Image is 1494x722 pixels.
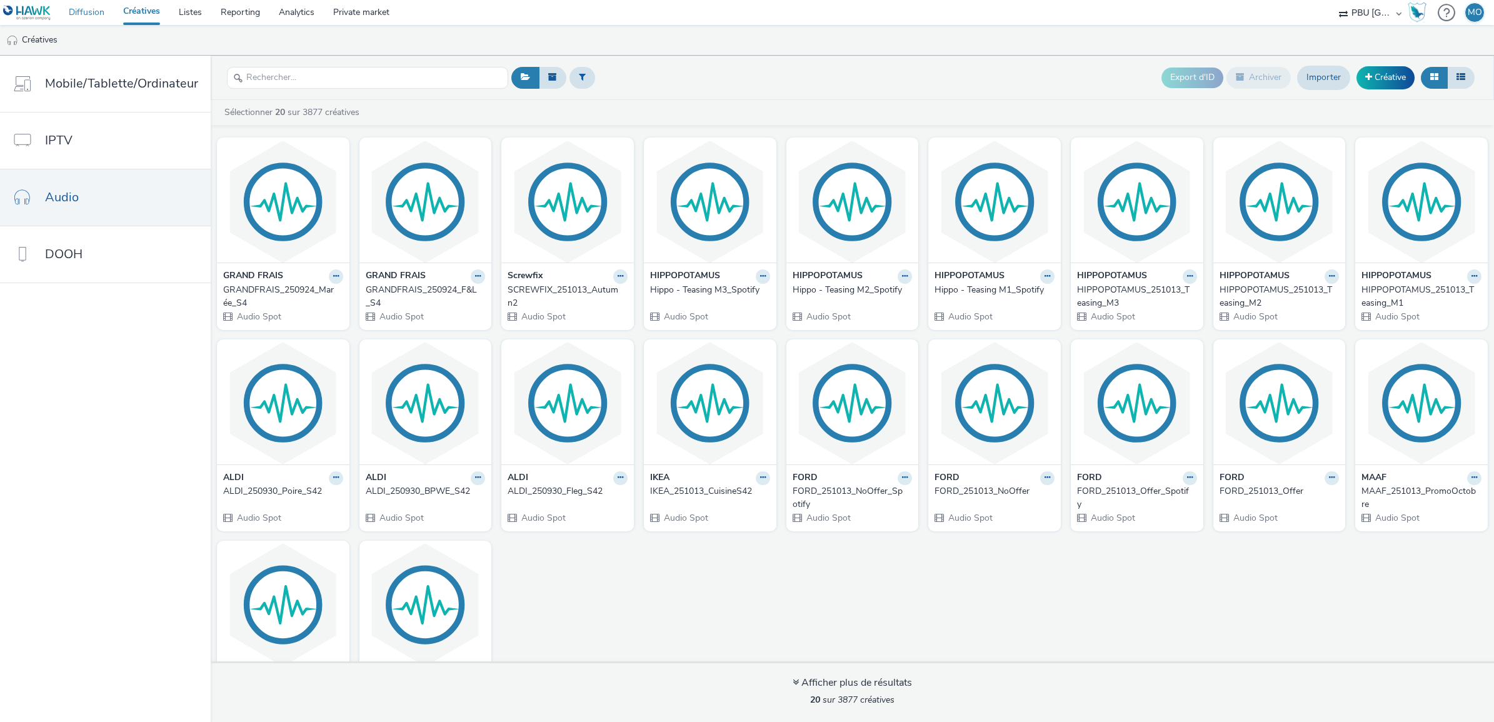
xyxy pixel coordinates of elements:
div: Hippo - Teasing M1_Spotify [935,284,1050,296]
span: Audio Spot [663,512,708,524]
a: IKEA_251013_CuisineS42 [650,485,770,498]
img: HIPPOPOTAMUS_251013_Teasing_M2 visual [1216,141,1343,263]
span: Audio Spot [1374,512,1420,524]
div: ALDI_250930_Poire_S42 [223,485,338,498]
input: Rechercher... [227,67,508,89]
img: Hawk Academy [1408,3,1426,23]
span: Audio Spot [1090,311,1135,323]
a: FORD_251013_NoOffer_Spotify [793,485,913,511]
strong: 20 [810,694,820,706]
div: GRANDFRAIS_250924_F&L_S4 [366,284,481,309]
button: Archiver [1226,67,1291,88]
img: MAAF_251013_PromoOctobre visual [1358,343,1485,464]
div: IKEA_251013_CuisineS42 [650,485,765,498]
span: Audio Spot [663,311,708,323]
span: Audio Spot [378,311,424,323]
strong: FORD [1077,471,1102,486]
img: IKEA_251013_CuisineS42 visual [647,343,773,464]
a: GRANDFRAIS_250924_Marée_S4 [223,284,343,309]
a: Hippo - Teasing M2_Spotify [793,284,913,296]
a: SCREWFIX_251013_Autumn2 [508,284,628,309]
div: Hippo - Teasing M2_Spotify [793,284,908,296]
span: Audio Spot [378,512,424,524]
div: Afficher plus de résultats [793,676,912,690]
span: Audio Spot [1090,512,1135,524]
a: Hippo - Teasing M3_Spotify [650,284,770,296]
span: Audio Spot [1232,512,1278,524]
img: undefined Logo [3,5,51,21]
div: MO [1468,3,1482,22]
strong: GRAND FRAIS [366,269,426,284]
strong: ALDI [508,471,528,486]
div: FORD_251013_Offer [1220,485,1335,498]
div: FORD_251013_Offer_Spotify [1077,485,1192,511]
span: sur 3877 créatives [810,694,895,706]
strong: HIPPOPOTAMUS [793,269,863,284]
strong: 20 [275,106,285,118]
span: Audio Spot [947,311,993,323]
img: FORD_251013_NoOffer_Spotify visual [790,343,916,464]
a: Importer [1297,66,1350,89]
div: ALDI_250930_BPWE_S42 [366,485,481,498]
img: ALDI_250930_BPWE_S42 visual [363,343,489,464]
button: Grille [1421,67,1448,88]
span: Audio Spot [520,311,566,323]
div: GRANDFRAIS_250924_Marée_S4 [223,284,338,309]
strong: HIPPOPOTAMUS [650,269,720,284]
img: ALDI_250930_Bpwe_Ms3_S41 visual [220,544,346,666]
img: HIPPOPOTAMUS_251013_Teasing_M1 visual [1358,141,1485,263]
a: HIPPOPOTAMUS_251013_Teasing_M2 [1220,284,1340,309]
strong: ALDI [366,471,386,486]
span: Mobile/Tablette/Ordinateur [45,74,198,93]
img: GRANDFRAIS_250924_Marée_S4 visual [220,141,346,263]
div: SCREWFIX_251013_Autumn2 [508,284,623,309]
a: Sélectionner sur 3877 créatives [223,106,364,118]
strong: FORD [793,471,818,486]
a: HIPPOPOTAMUS_251013_Teasing_M3 [1077,284,1197,309]
img: FORD_251013_Offer_Spotify visual [1074,343,1200,464]
img: SCREWFIX_251013_Autumn2 visual [504,141,631,263]
a: FORD_251013_Offer [1220,485,1340,498]
strong: FORD [1220,471,1245,486]
img: Hippo - Teasing M2_Spotify visual [790,141,916,263]
strong: IKEA [650,471,669,486]
strong: Screwfix [508,269,543,284]
a: FORD_251013_Offer_Spotify [1077,485,1197,511]
span: Audio Spot [947,512,993,524]
img: FORD_251013_Offer visual [1216,343,1343,464]
span: Audio Spot [1232,311,1278,323]
div: HIPPOPOTAMUS_251013_Teasing_M3 [1077,284,1192,309]
img: GRANDFRAIS_250924_F&L_S4 visual [363,141,489,263]
strong: ALDI [223,471,244,486]
a: ALDI_250930_BPWE_S42 [366,485,486,498]
a: Créative [1356,66,1415,89]
img: FORD_251013_NoOffer visual [931,343,1058,464]
a: HIPPOPOTAMUS_251013_Teasing_M1 [1361,284,1481,309]
div: MAAF_251013_PromoOctobre [1361,485,1476,511]
strong: HIPPOPOTAMUS [1220,269,1290,284]
img: ALDI_250930_Poire_S42 visual [220,343,346,464]
strong: HIPPOPOTAMUS [935,269,1005,284]
img: audio [6,34,19,47]
button: Export d'ID [1161,68,1223,88]
strong: MAAF [1361,471,1386,486]
div: HIPPOPOTAMUS_251013_Teasing_M2 [1220,284,1335,309]
img: ALDI_250930_Fleg_S42 visual [504,343,631,464]
a: ALDI_250930_Fleg_S42 [508,485,628,498]
span: Audio Spot [805,512,851,524]
a: MAAF_251013_PromoOctobre [1361,485,1481,511]
div: ALDI_250930_Fleg_S42 [508,485,623,498]
strong: HIPPOPOTAMUS [1361,269,1431,284]
img: Hippo - Teasing M3_Spotify visual [647,141,773,263]
img: HIPPOPOTAMUS_251013_Teasing_M3 visual [1074,141,1200,263]
button: Liste [1447,67,1475,88]
strong: HIPPOPOTAMUS [1077,269,1147,284]
a: GRANDFRAIS_250924_F&L_S4 [366,284,486,309]
span: Audio Spot [805,311,851,323]
span: DOOH [45,245,83,263]
a: FORD_251013_NoOffer [935,485,1055,498]
span: Audio Spot [236,311,281,323]
strong: FORD [935,471,960,486]
img: ALDI_250930_Bpwe-Ms2_S41 visual [363,544,489,666]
